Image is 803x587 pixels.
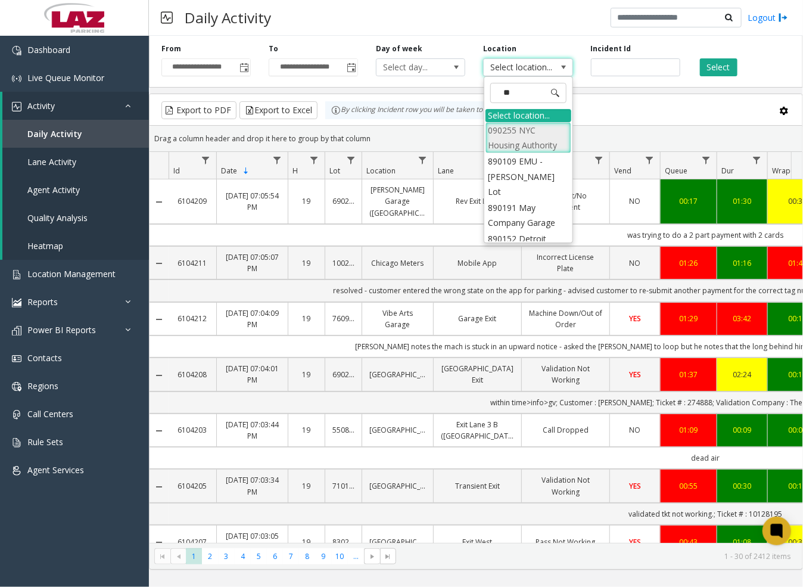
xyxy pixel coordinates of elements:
[629,313,641,324] span: YES
[2,176,149,204] a: Agent Activity
[369,257,426,269] a: Chicago Meters
[415,152,431,168] a: Location Filter Menu
[12,270,21,279] img: 'icon'
[267,548,283,564] span: Page 6
[441,419,514,442] a: Exit Lane 3 B ([GEOGRAPHIC_DATA])
[485,122,571,153] li: 090255 NYC Housing Authority
[724,536,760,548] div: 01:08
[27,184,80,195] span: Agent Activity
[332,313,354,324] a: 760907
[668,536,709,548] a: 00:43
[366,166,396,176] span: Location
[2,92,149,120] a: Activity
[150,482,169,492] a: Collapse Details
[629,537,641,547] span: YES
[369,536,426,548] a: [GEOGRAPHIC_DATA]
[384,552,393,561] span: Go to the last page
[629,481,641,491] span: YES
[368,552,377,561] span: Go to the next page
[668,480,709,492] a: 00:55
[202,548,218,564] span: Page 2
[369,424,426,436] a: [GEOGRAPHIC_DATA]
[668,313,709,324] a: 01:29
[161,3,173,32] img: pageIcon
[150,371,169,380] a: Collapse Details
[179,3,277,32] h3: Daily Activity
[315,548,331,564] span: Page 9
[376,59,447,76] span: Select day...
[224,363,281,386] a: [DATE] 07:04:01 PM
[241,166,251,176] span: Sortable
[483,44,516,54] label: Location
[150,197,169,207] a: Collapse Details
[529,251,602,274] a: Incorrect License Plate
[529,424,602,436] a: Call Dropped
[27,212,88,223] span: Quality Analysis
[224,308,281,330] a: [DATE] 07:04:09 PM
[239,101,318,119] button: Export to Excel
[591,44,631,54] label: Incident Id
[12,326,21,336] img: 'icon'
[27,296,58,308] span: Reports
[343,152,359,168] a: Lot Filter Menu
[295,480,318,492] a: 19
[332,257,354,269] a: 100240
[224,190,281,213] a: [DATE] 07:05:54 PM
[617,369,653,380] a: YES
[150,152,802,543] div: Data table
[369,308,426,330] a: Vibe Arts Garage
[224,251,281,274] a: [DATE] 07:05:07 PM
[150,426,169,436] a: Collapse Details
[441,363,514,386] a: [GEOGRAPHIC_DATA] Exit
[617,424,653,436] a: NO
[251,548,267,564] span: Page 5
[27,44,70,55] span: Dashboard
[27,408,73,420] span: Call Centers
[176,536,209,548] a: 6104207
[12,382,21,392] img: 'icon'
[724,257,760,269] a: 01:16
[27,240,63,251] span: Heatmap
[441,257,514,269] a: Mobile App
[150,315,169,324] a: Collapse Details
[325,101,573,119] div: By clicking Incident row you will be taken to the incident details page.
[295,424,318,436] a: 19
[617,536,653,548] a: YES
[332,548,348,564] span: Page 10
[27,156,76,167] span: Lane Activity
[331,105,341,115] img: infoIcon.svg
[630,196,641,206] span: NO
[161,101,236,119] button: Export to PDF
[176,424,209,436] a: 6104203
[529,363,602,386] a: Validation Not Working
[269,44,278,54] label: To
[198,152,214,168] a: Id Filter Menu
[332,195,354,207] a: 690241
[27,380,58,392] span: Regions
[665,166,687,176] span: Queue
[27,72,104,83] span: Live Queue Monitor
[617,195,653,207] a: NO
[27,128,82,139] span: Daily Activity
[219,548,235,564] span: Page 3
[12,298,21,308] img: 'icon'
[484,59,555,76] span: Select location...
[485,200,571,231] li: 890191 May Company Garage
[364,548,380,565] span: Go to the next page
[724,480,760,492] a: 00:30
[438,166,454,176] span: Lane
[12,102,21,111] img: 'icon'
[295,257,318,269] a: 19
[332,369,354,380] a: 690220
[27,100,55,111] span: Activity
[2,204,149,232] a: Quality Analysis
[12,466,21,476] img: 'icon'
[12,354,21,364] img: 'icon'
[2,148,149,176] a: Lane Activity
[12,438,21,448] img: 'icon'
[529,474,602,497] a: Validation Not Working
[529,536,602,548] a: Pass Not Working
[668,369,709,380] div: 01:37
[591,152,607,168] a: Issue Filter Menu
